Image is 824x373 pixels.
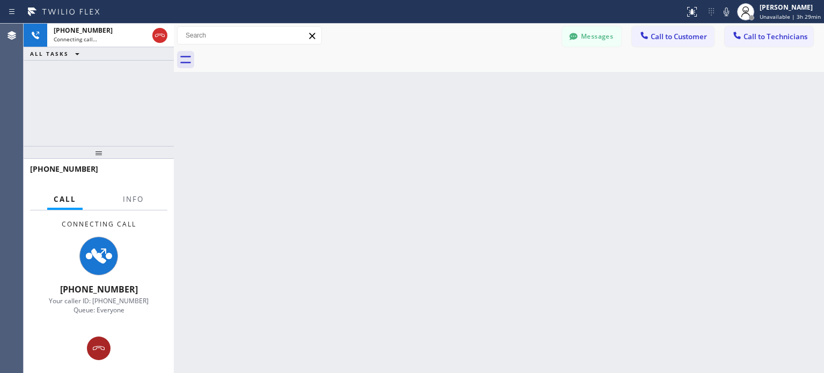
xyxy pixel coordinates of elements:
[30,164,98,174] span: [PHONE_NUMBER]
[760,3,821,12] div: [PERSON_NAME]
[719,4,734,19] button: Mute
[87,337,111,360] button: Hang up
[24,47,90,60] button: ALL TASKS
[30,50,69,57] span: ALL TASKS
[54,194,76,204] span: Call
[62,220,136,229] span: Connecting Call
[60,283,138,295] span: [PHONE_NUMBER]
[651,32,707,41] span: Call to Customer
[632,26,714,47] button: Call to Customer
[54,35,97,43] span: Connecting call…
[123,194,144,204] span: Info
[178,27,321,44] input: Search
[744,32,807,41] span: Call to Technicians
[725,26,813,47] button: Call to Technicians
[54,26,113,35] span: [PHONE_NUMBER]
[47,189,83,210] button: Call
[760,13,821,20] span: Unavailable | 3h 29min
[116,189,150,210] button: Info
[152,28,167,43] button: Hang up
[562,26,621,47] button: Messages
[49,296,149,315] span: Your caller ID: [PHONE_NUMBER] Queue: Everyone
